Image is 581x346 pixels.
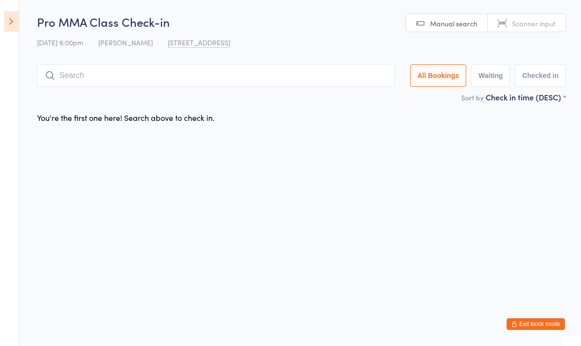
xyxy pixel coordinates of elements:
[515,64,566,87] button: Checked in
[37,112,215,123] div: You're the first one here! Search above to check in.
[512,19,556,28] span: Scanner input
[37,38,83,47] span: [DATE] 6:00pm
[430,19,477,28] span: Manual search
[507,318,565,330] button: Exit kiosk mode
[37,64,394,87] input: Search
[98,38,153,47] span: [PERSON_NAME]
[471,64,510,87] button: Waiting
[461,93,484,102] label: Sort by
[410,64,467,87] button: All Bookings
[486,92,566,102] div: Check in time (DESC)
[37,14,566,30] h2: Pro MMA Class Check-in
